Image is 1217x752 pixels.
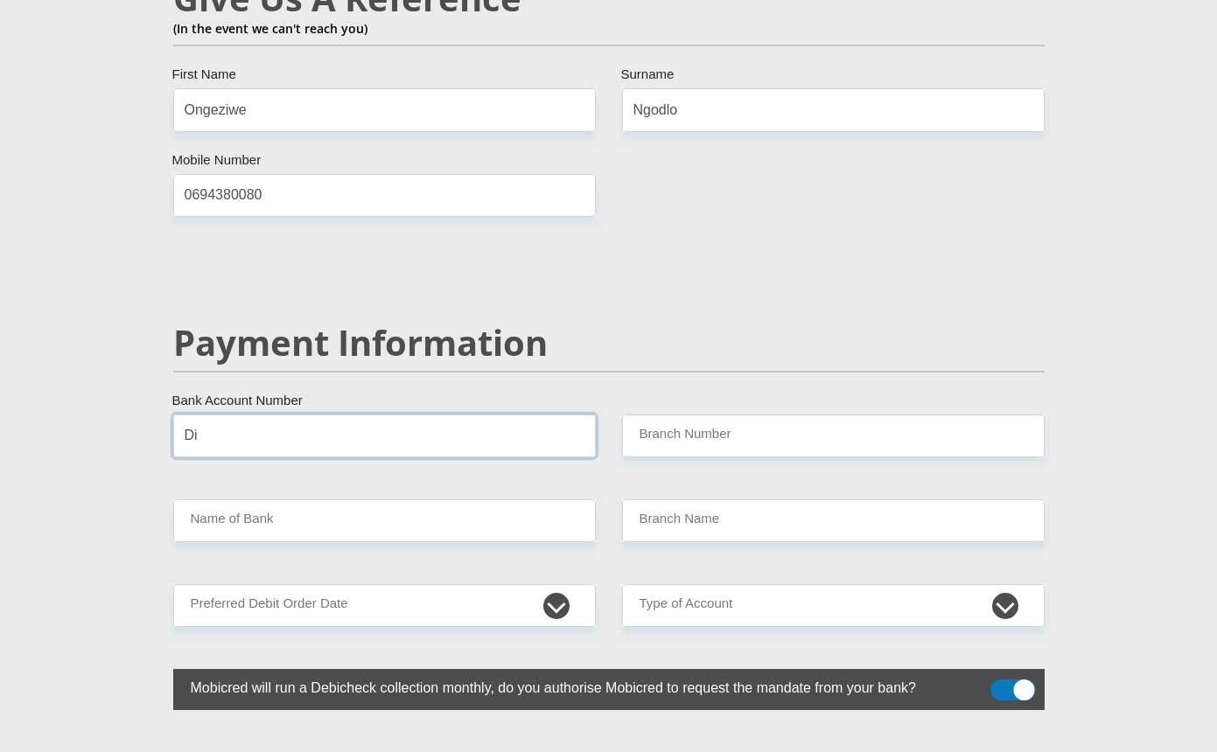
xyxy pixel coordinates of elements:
[173,174,596,217] input: Mobile Number
[173,414,596,457] input: Bank Account Number
[173,19,1045,38] p: (In the event we can't reach you)
[173,88,596,131] input: Name
[622,414,1045,457] input: Branch Number
[622,499,1045,542] input: Branch Name
[173,499,596,542] input: Name of Bank
[173,669,957,703] label: Mobicred will run a Debicheck collection monthly, do you authorise Mobicred to request the mandat...
[173,322,1045,364] h2: Payment Information
[622,88,1045,131] input: Surname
